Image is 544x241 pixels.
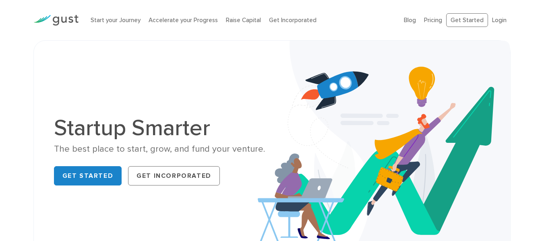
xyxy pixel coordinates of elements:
[128,166,220,185] a: Get Incorporated
[226,16,261,24] a: Raise Capital
[33,15,79,26] img: Gust Logo
[54,166,122,185] a: Get Started
[149,16,218,24] a: Accelerate your Progress
[91,16,141,24] a: Start your Journey
[54,143,266,155] div: The best place to start, grow, and fund your venture.
[269,16,316,24] a: Get Incorporated
[404,16,416,24] a: Blog
[54,117,266,139] h1: Startup Smarter
[446,13,488,27] a: Get Started
[424,16,442,24] a: Pricing
[492,16,507,24] a: Login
